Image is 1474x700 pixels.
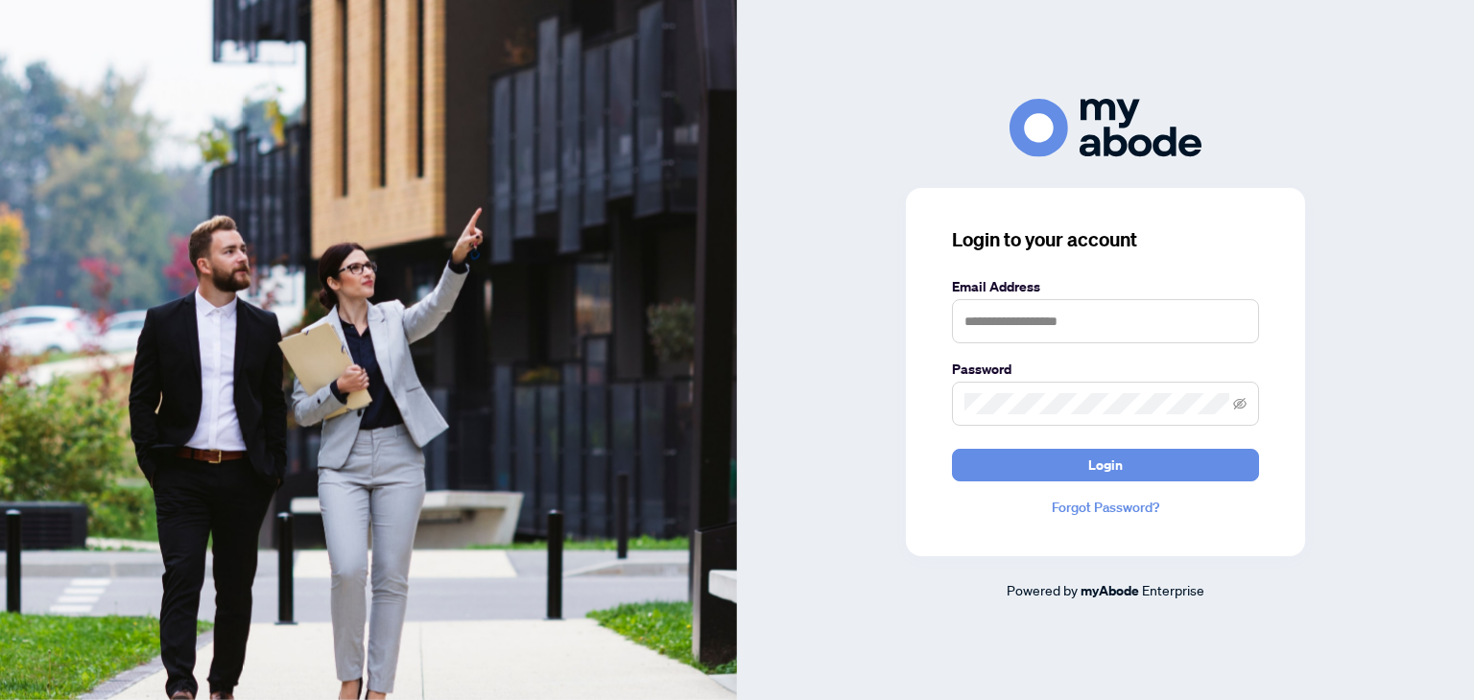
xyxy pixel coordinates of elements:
a: myAbode [1081,580,1139,601]
span: eye-invisible [1233,397,1247,410]
span: Powered by [1007,581,1078,598]
button: Login [952,449,1259,481]
label: Password [952,359,1259,380]
img: ma-logo [1010,99,1201,157]
a: Forgot Password? [952,497,1259,518]
label: Email Address [952,276,1259,297]
h3: Login to your account [952,226,1259,253]
span: Login [1088,450,1123,480]
span: Enterprise [1142,581,1204,598]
